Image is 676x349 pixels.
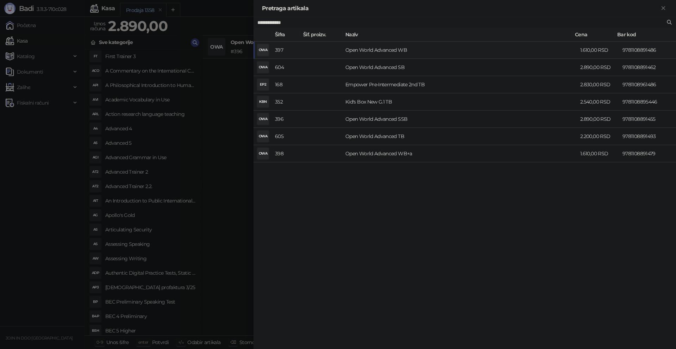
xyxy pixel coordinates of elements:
[620,76,676,93] td: 9781108961486
[272,42,300,59] td: 397
[272,93,300,111] td: 352
[620,128,676,145] td: 9781108891493
[272,128,300,145] td: 605
[343,42,577,59] td: Open World Advanced WB
[620,42,676,59] td: 9781108891486
[577,59,620,76] td: 2.890,00 RSD
[343,111,577,128] td: Open World Advanced SSB
[272,76,300,93] td: 168
[577,145,620,162] td: 1.610,00 RSD
[577,128,620,145] td: 2.200,00 RSD
[343,93,577,111] td: Kid's Box New G.1 TB
[620,145,676,162] td: 9781108891479
[343,145,577,162] td: Open World Advanced WB+a
[343,28,572,42] th: Naziv
[577,93,620,111] td: 2.540,00 RSD
[620,93,676,111] td: 9781108895446
[614,28,671,42] th: Bar kod
[257,44,269,56] div: OWA
[257,113,269,125] div: OWA
[272,28,300,42] th: Šifra
[343,128,577,145] td: Open World Advanced TB
[343,76,577,93] td: Empower Pre-Intermediate 2nd TB
[620,111,676,128] td: 9781108891455
[257,62,269,73] div: OWA
[272,111,300,128] td: 396
[257,79,269,90] div: EP2
[572,28,614,42] th: Cena
[577,111,620,128] td: 2.890,00 RSD
[343,59,577,76] td: Open World Advanced SB
[300,28,343,42] th: Šif. proizv.
[257,148,269,159] div: OWA
[272,59,300,76] td: 604
[577,42,620,59] td: 1.610,00 RSD
[257,96,269,107] div: KBN
[577,76,620,93] td: 2.830,00 RSD
[272,145,300,162] td: 398
[262,4,659,13] div: Pretraga artikala
[257,131,269,142] div: OWA
[659,4,668,13] button: Zatvori
[620,59,676,76] td: 9781108891462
